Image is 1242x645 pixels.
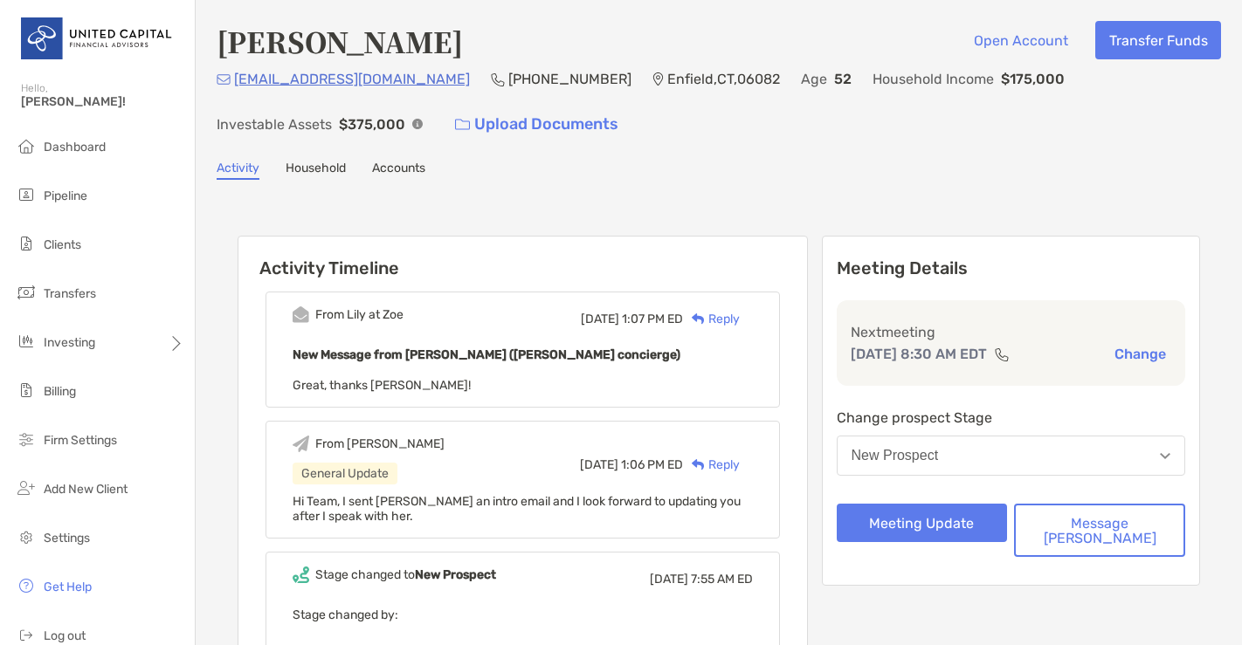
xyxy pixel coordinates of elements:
[581,312,619,326] span: [DATE]
[293,306,309,323] img: Event icon
[44,580,92,594] span: Get Help
[508,68,631,90] p: [PHONE_NUMBER]
[692,313,705,325] img: Reply icon
[837,257,1186,279] p: Meeting Details
[293,347,680,362] b: New Message from [PERSON_NAME] ([PERSON_NAME] concierge)
[315,436,445,451] div: From [PERSON_NAME]
[994,347,1010,361] img: communication type
[44,140,106,154] span: Dashboard
[21,94,184,109] span: [PERSON_NAME]!
[372,161,425,180] a: Accounts
[691,572,753,587] span: 7:55 AM ED
[1160,453,1170,459] img: Open dropdown arrow
[293,436,309,452] img: Event icon
[16,429,37,449] img: firm-settings icon
[801,68,827,90] p: Age
[44,286,96,301] span: Transfers
[238,237,807,278] h6: Activity Timeline
[16,135,37,156] img: dashboard icon
[44,482,128,497] span: Add New Client
[16,380,37,401] img: billing icon
[293,566,309,583] img: Event icon
[873,68,994,90] p: Household Income
[16,575,37,596] img: get-help icon
[455,119,470,131] img: button icon
[44,384,76,399] span: Billing
[621,457,683,472] span: 1:06 PM ED
[16,477,37,498] img: add_new_client icon
[683,456,740,474] div: Reply
[293,378,471,393] span: Great, thanks [PERSON_NAME]!
[217,21,463,61] h4: [PERSON_NAME]
[580,457,618,472] span: [DATE]
[834,68,852,90] p: 52
[293,463,397,484] div: General Update
[16,233,37,254] img: clients icon
[667,68,780,90] p: Enfield , CT , 06082
[683,310,740,328] div: Reply
[16,526,37,547] img: settings icon
[16,331,37,352] img: investing icon
[851,343,987,365] p: [DATE] 8:30 AM EDT
[1014,504,1185,557] button: Message [PERSON_NAME]
[837,436,1186,476] button: New Prospect
[339,113,405,135] p: $375,000
[16,184,37,205] img: pipeline icon
[852,448,939,463] div: New Prospect
[217,113,332,135] p: Investable Assets
[1095,21,1221,59] button: Transfer Funds
[16,624,37,645] img: logout icon
[491,72,505,86] img: Phone Icon
[217,74,231,85] img: Email Icon
[444,106,630,143] a: Upload Documents
[315,307,404,322] div: From Lily at Zoe
[1109,345,1171,363] button: Change
[960,21,1081,59] button: Open Account
[837,407,1186,429] p: Change prospect Stage
[412,119,423,129] img: Info Icon
[293,604,753,626] p: Stage changed by:
[16,282,37,303] img: transfers icon
[44,531,90,546] span: Settings
[692,459,705,470] img: Reply icon
[650,572,688,587] span: [DATE]
[217,161,259,180] a: Activity
[837,504,1008,542] button: Meeting Update
[315,567,496,582] div: Stage changed to
[622,312,683,326] span: 1:07 PM ED
[44,189,87,203] span: Pipeline
[44,628,86,643] span: Log out
[415,567,496,582] b: New Prospect
[286,161,346,180] a: Household
[44,237,81,252] span: Clients
[652,72,664,86] img: Location Icon
[21,7,174,70] img: United Capital Logo
[851,321,1172,343] p: Next meeting
[44,433,117,448] span: Firm Settings
[293,494,741,524] span: Hi Team, I sent [PERSON_NAME] an intro email and I look forward to updating you after I speak wit...
[1001,68,1065,90] p: $175,000
[234,68,470,90] p: [EMAIL_ADDRESS][DOMAIN_NAME]
[44,335,95,350] span: Investing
